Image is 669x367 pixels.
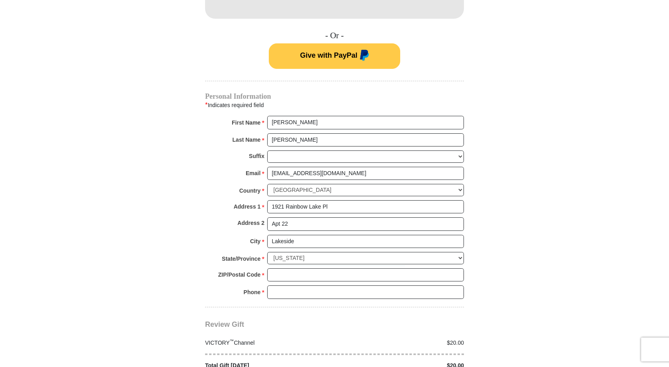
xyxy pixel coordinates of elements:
[237,217,264,228] strong: Address 2
[244,287,261,298] strong: Phone
[358,50,369,62] img: paypal
[249,150,264,162] strong: Suffix
[269,43,400,69] button: Give with PayPal
[205,100,464,110] div: Indicates required field
[250,236,260,247] strong: City
[300,51,357,59] span: Give with PayPal
[205,31,464,41] h4: - Or -
[201,339,335,347] div: VICTORY Channel
[246,168,260,179] strong: Email
[222,253,260,264] strong: State/Province
[205,93,464,100] h4: Personal Information
[234,201,261,212] strong: Address 1
[230,338,234,343] sup: ™
[218,269,261,280] strong: ZIP/Postal Code
[232,117,260,128] strong: First Name
[239,185,261,196] strong: Country
[205,320,244,328] span: Review Gift
[233,134,261,145] strong: Last Name
[334,339,468,347] div: $20.00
